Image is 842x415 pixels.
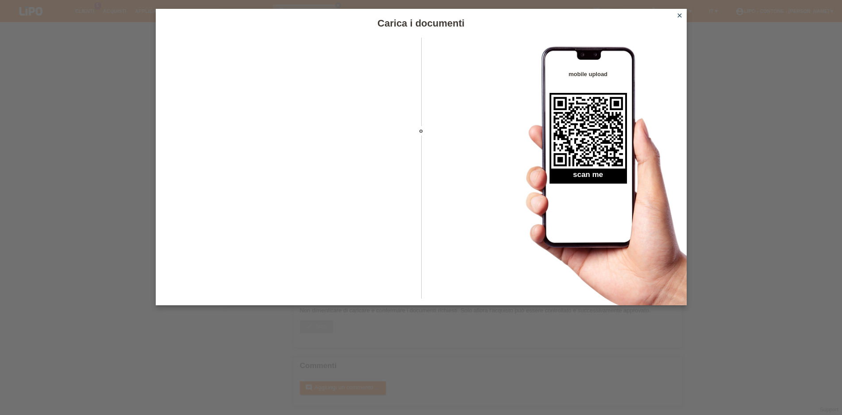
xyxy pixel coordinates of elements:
[406,126,437,135] span: o
[550,71,627,77] h4: mobile upload
[169,60,406,281] iframe: Upload
[156,18,687,29] h1: Carica i documenti
[674,11,685,21] a: close
[676,12,683,19] i: close
[550,170,627,184] h2: scan me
